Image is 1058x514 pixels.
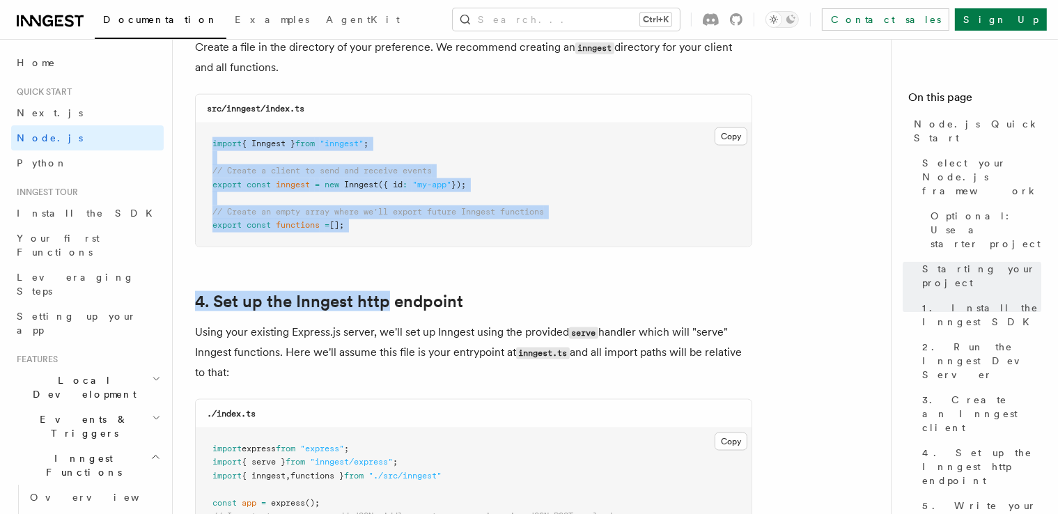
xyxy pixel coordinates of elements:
a: Starting your project [917,256,1041,295]
span: , [286,471,290,481]
a: 4. Set up the Inngest http endpoint [195,292,463,311]
span: app [242,498,256,508]
span: from [276,444,295,453]
span: Python [17,157,68,169]
span: import [212,139,242,148]
span: Install the SDK [17,208,161,219]
span: Events & Triggers [11,412,152,440]
span: import [212,471,242,481]
span: "./src/inngest" [368,471,442,481]
span: Setting up your app [17,311,137,336]
span: // Create an empty array where we'll export future Inngest functions [212,207,544,217]
button: Toggle dark mode [765,11,799,28]
span: Inngest tour [11,187,78,198]
span: // Create a client to send and receive events [212,166,432,176]
span: from [295,139,315,148]
a: Your first Functions [11,226,164,265]
a: Optional: Use a starter project [925,203,1041,256]
span: Node.js [17,132,83,143]
span: = [315,180,320,189]
a: Leveraging Steps [11,265,164,304]
button: Search...Ctrl+K [453,8,680,31]
span: : [403,180,407,189]
span: express [242,444,276,453]
p: Using your existing Express.js server, we'll set up Inngest using the provided handler which will... [195,322,752,382]
a: Select your Node.js framework [917,150,1041,203]
span: 3. Create an Inngest client [922,393,1041,435]
a: AgentKit [318,4,408,38]
a: 3. Create an Inngest client [917,387,1041,440]
code: ./index.ts [207,409,256,419]
span: 4. Set up the Inngest http endpoint [922,446,1041,488]
a: Install the SDK [11,201,164,226]
span: new [325,180,339,189]
button: Copy [715,433,747,451]
span: Next.js [17,107,83,118]
p: Create a file in the directory of your preference. We recommend creating an directory for your cl... [195,38,752,77]
span: 2. Run the Inngest Dev Server [922,340,1041,382]
span: Select your Node.js framework [922,156,1041,198]
span: { Inngest } [242,139,295,148]
span: Overview [30,492,173,503]
span: Home [17,56,56,70]
span: = [325,220,329,230]
a: Next.js [11,100,164,125]
span: "inngest/express" [310,457,393,467]
button: Copy [715,127,747,146]
a: Setting up your app [11,304,164,343]
code: inngest.ts [516,348,570,359]
a: Contact sales [822,8,949,31]
span: "my-app" [412,180,451,189]
span: Leveraging Steps [17,272,134,297]
span: Examples [235,14,309,25]
span: Your first Functions [17,233,100,258]
span: inngest [276,180,310,189]
span: const [247,180,271,189]
span: import [212,457,242,467]
a: Home [11,50,164,75]
button: Events & Triggers [11,407,164,446]
a: Sign Up [955,8,1047,31]
span: Documentation [103,14,218,25]
span: []; [329,220,344,230]
span: { serve } [242,457,286,467]
span: ; [393,457,398,467]
span: (); [305,498,320,508]
a: Examples [226,4,318,38]
span: ; [364,139,368,148]
span: import [212,444,242,453]
button: Inngest Functions [11,446,164,485]
code: serve [569,327,598,339]
h4: On this page [908,89,1041,111]
span: Features [11,354,58,365]
span: export [212,220,242,230]
a: Documentation [95,4,226,39]
code: src/inngest/index.ts [207,104,304,114]
span: ; [344,444,349,453]
span: Starting your project [922,262,1041,290]
span: Quick start [11,86,72,98]
span: Node.js Quick Start [914,117,1041,145]
a: 4. Set up the Inngest http endpoint [917,440,1041,493]
kbd: Ctrl+K [640,13,671,26]
span: from [344,471,364,481]
a: Node.js [11,125,164,150]
span: Local Development [11,373,152,401]
span: from [286,457,305,467]
span: Optional: Use a starter project [931,209,1041,251]
span: "inngest" [320,139,364,148]
span: AgentKit [326,14,400,25]
span: functions } [290,471,344,481]
a: Overview [24,485,164,510]
span: const [247,220,271,230]
code: inngest [575,42,614,54]
a: Node.js Quick Start [908,111,1041,150]
span: Inngest [344,180,378,189]
a: Python [11,150,164,176]
span: "express" [300,444,344,453]
a: 2. Run the Inngest Dev Server [917,334,1041,387]
span: ({ id [378,180,403,189]
span: export [212,180,242,189]
span: Inngest Functions [11,451,150,479]
span: express [271,498,305,508]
